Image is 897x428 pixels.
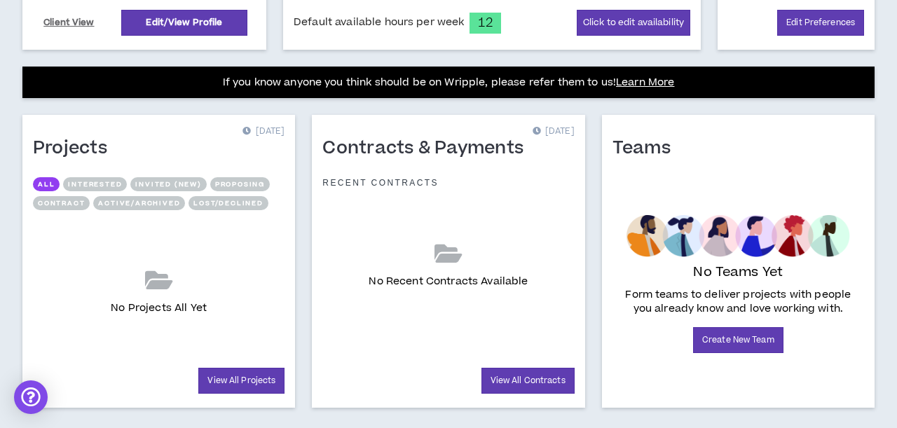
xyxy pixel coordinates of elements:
[93,196,185,210] button: Active/Archived
[63,177,127,191] button: Interested
[626,215,850,257] img: empty
[33,196,90,210] button: Contract
[693,327,783,353] a: Create New Team
[242,125,285,139] p: [DATE]
[198,368,285,394] a: View All Projects
[616,75,674,90] a: Learn More
[33,177,60,191] button: All
[189,196,268,210] button: Lost/Declined
[322,137,534,160] h1: Contracts & Payments
[577,10,690,36] button: Click to edit availability
[294,15,464,30] span: Default available hours per week
[693,263,783,282] p: No Teams Yet
[322,177,439,188] p: Recent Contracts
[533,125,575,139] p: [DATE]
[481,368,575,394] a: View All Contracts
[777,10,864,36] a: Edit Preferences
[130,177,206,191] button: Invited (new)
[210,177,270,191] button: Proposing
[223,74,675,91] p: If you know anyone you think should be on Wripple, please refer them to us!
[41,11,97,35] a: Client View
[33,137,118,160] h1: Projects
[111,301,207,316] p: No Projects All Yet
[618,288,858,316] p: Form teams to deliver projects with people you already know and love working with.
[121,10,247,36] a: Edit/View Profile
[369,274,528,289] p: No Recent Contracts Available
[612,137,681,160] h1: Teams
[14,380,48,414] div: Open Intercom Messenger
